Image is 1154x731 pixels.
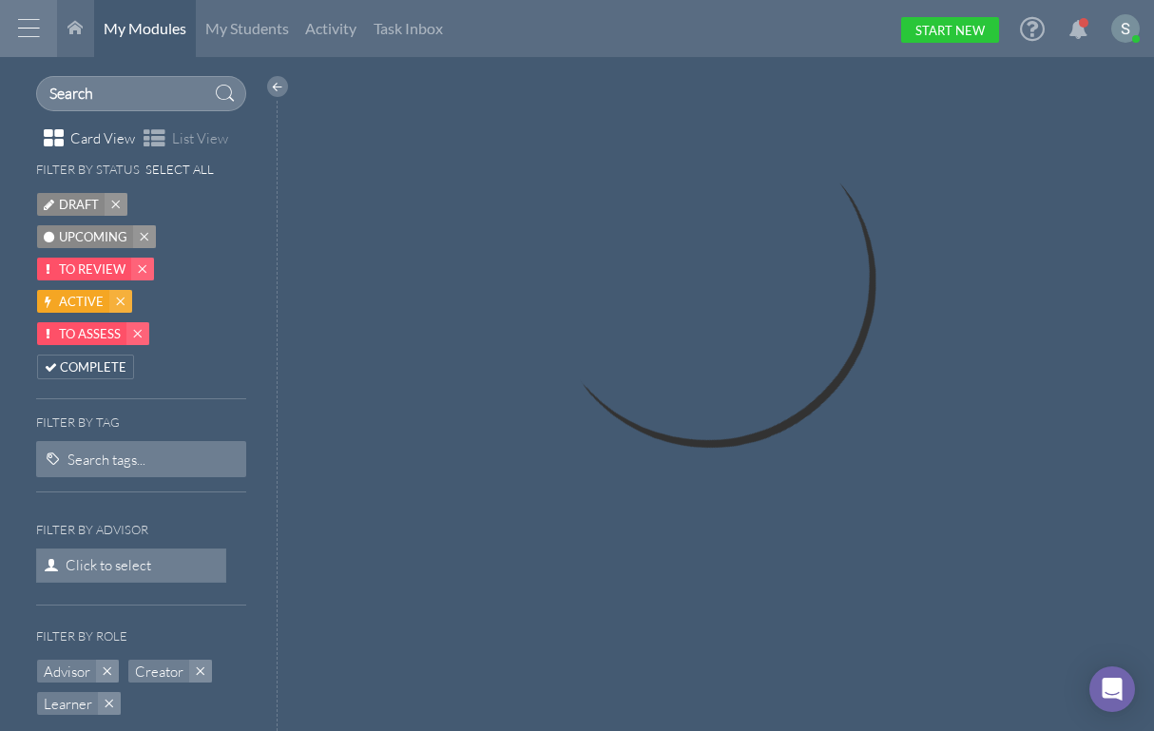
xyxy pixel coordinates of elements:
[36,548,226,583] span: Click to select
[104,19,186,37] span: My Modules
[1089,666,1135,712] div: Open Intercom Messenger
[505,76,914,485] img: Loading...
[205,19,289,37] span: My Students
[36,415,246,430] h6: Filter by tag
[36,629,127,644] h6: Filter by role
[44,694,92,714] span: Learner
[901,17,999,43] a: Start New
[36,523,148,537] h6: Filter by Advisor
[135,662,183,682] span: Creator
[59,292,104,312] span: Active
[1111,14,1140,43] img: ACg8ocKKX03B5h8i416YOfGGRvQH7qkhkMU_izt_hUWC0FdG_LDggA=s96-c
[70,128,135,148] span: Card View
[36,163,140,177] h6: Filter by status
[59,260,125,279] span: To Review
[305,19,356,37] span: Activity
[36,76,246,111] input: Search
[59,195,99,215] span: Draft
[59,324,121,344] span: To Assess
[44,662,90,682] span: Advisor
[172,128,228,148] span: List View
[374,19,443,37] span: Task Inbox
[67,450,145,470] div: Search tags...
[60,357,126,377] span: Complete
[59,227,127,247] span: Upcoming
[145,163,214,177] h6: Select All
